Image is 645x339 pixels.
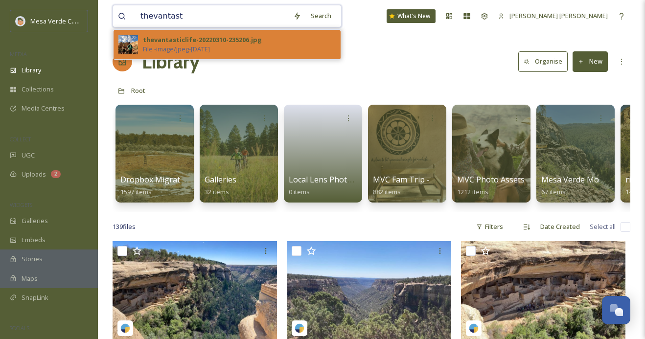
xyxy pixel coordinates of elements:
span: 67 items [541,187,566,196]
span: Uploads [22,170,46,179]
a: Library [142,47,200,76]
img: snapsea-logo.png [120,323,130,333]
a: [PERSON_NAME] [PERSON_NAME] [493,6,613,25]
button: Open Chat [602,296,630,324]
span: MVC Photo Assets [457,174,525,185]
span: Dropbox Migration [120,174,192,185]
span: Galleries [205,174,236,185]
a: Local Lens Photo & Video Contest0 items [289,175,413,196]
span: Stories [22,254,43,264]
span: SnapLink [22,293,48,302]
a: Dropbox Migration1597 items [120,175,192,196]
span: Local Lens Photo & Video Contest [289,174,413,185]
span: Library [22,66,41,75]
span: Galleries [22,216,48,226]
img: snapsea-logo.png [469,323,479,333]
span: COLLECT [10,136,31,143]
span: MEDIA [10,50,27,58]
span: 882 items [373,187,401,196]
a: Root [131,85,145,96]
span: 0 items [289,187,310,196]
span: Maps [22,274,38,283]
span: MVC Fam Trip - [DATE] [373,174,458,185]
a: What's New [387,9,436,23]
div: Date Created [535,217,585,236]
span: Media Centres [22,104,65,113]
div: Search [306,6,336,25]
span: Root [131,86,145,95]
a: Galleries32 items [205,175,236,196]
span: 1212 items [457,187,488,196]
img: snapsea-logo.png [295,323,304,333]
a: MVC Photo Assets1212 items [457,175,525,196]
span: SOCIALS [10,324,29,332]
button: New [573,51,608,71]
img: MVC%20SnapSea%20logo%20%281%29.png [16,16,25,26]
a: MVC Fam Trip - [DATE]882 items [373,175,458,196]
div: thevantasticlife-20220310-235206.jpg [143,35,262,45]
span: Select all [590,222,616,231]
span: Collections [22,85,54,94]
span: 1597 items [120,187,152,196]
input: Search your library [136,5,288,27]
img: 37776e0226dabe5254c3053f11282a8cf256f4229699036cbd3e9001ccf6b47a.jpg [118,35,138,54]
span: WIDGETS [10,201,32,208]
span: 32 items [205,187,229,196]
div: Filters [471,217,508,236]
span: [PERSON_NAME] [PERSON_NAME] [509,11,608,20]
span: Embeds [22,235,46,245]
span: UGC [22,151,35,160]
span: 139 file s [113,222,136,231]
div: 2 [51,170,61,178]
span: Mesa Verde Country [30,16,91,25]
button: Organise [518,51,568,71]
span: File - image/jpeg - [DATE] [143,45,210,54]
